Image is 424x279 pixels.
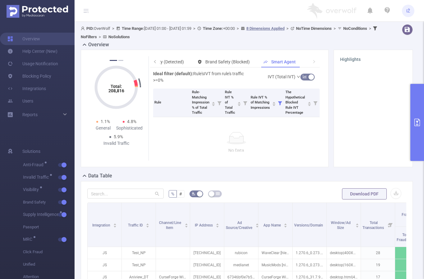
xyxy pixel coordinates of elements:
span: > [285,26,290,31]
a: Users [7,95,33,107]
span: Passport [23,221,75,233]
span: Versions/Domain [294,223,324,227]
i: Filter menu [276,89,284,117]
span: The Hypothetical Blocked Rule IVT Percentage [285,90,305,115]
span: Fraudulent [402,213,420,217]
b: No Conditions [343,26,367,31]
p: desktop|400X300 [327,247,361,259]
span: Supply Intelligence [23,212,61,217]
h3: Highlights [340,56,406,63]
i: Filter menu [215,89,224,117]
i: icon: user [81,26,86,30]
p: [TECHNICAL_ID] [190,259,224,271]
span: > [332,26,338,31]
div: Sort [307,101,312,104]
a: Reports [22,108,38,121]
i: Filter menu [311,89,320,117]
span: 1.1% [101,119,110,124]
p: WaveClear [hlehbcidoifhjpggmaiddnamckbgflcggbgpljjg] [258,247,292,259]
span: 5.9% [114,134,123,139]
span: > [191,26,197,31]
p: No Data [158,147,315,154]
i: icon: caret-up [356,222,359,224]
span: Reports [22,112,38,117]
p: 28 [361,247,395,259]
i: icon: right [312,60,316,63]
button: 2 [118,60,123,61]
b: Time Range: [122,26,144,31]
h2: Data Table [88,172,112,180]
i: icon: caret-down [356,225,359,227]
span: OverWolf [DATE] 01:00 - [DATE] 01:59 +00:00 [81,26,379,39]
div: Sort [113,222,117,226]
img: Protected Media [7,5,68,18]
span: > [235,26,241,31]
i: icon: table [216,192,220,195]
a: IVT (Total IVT) icon: down [268,71,301,83]
i: icon: caret-down [211,103,215,105]
i: icon: caret-down [146,225,149,227]
span: Brand Safety (Detected) [138,59,184,64]
a: Blocking Policy [7,70,51,82]
span: Invalid Traffic [23,175,51,179]
p: medianet [224,259,258,271]
span: MRC [23,237,34,241]
span: Total Fraudulent [397,233,416,242]
i: icon: caret-up [255,222,259,224]
div: Sort [216,222,219,226]
p: MusicMods [nicgbbdlkdibdfjhngokoekbpkdinfajmfehojha] [258,259,292,271]
i: icon: caret-up [146,222,149,224]
div: Sort [272,101,276,104]
span: # [179,191,182,196]
span: Brand Safety (Blocked) [205,59,250,64]
span: IŽ [406,5,410,17]
i: icon: caret-up [216,222,219,224]
i: icon: caret-up [307,101,311,103]
div: Sort [284,222,287,226]
div: General [90,125,116,131]
span: Brand Safety [23,196,75,208]
a: Integrations [7,82,46,95]
span: Rule [154,100,161,104]
p: desktop|160X600 [327,259,361,271]
i: icon: bar-chart [303,74,307,79]
div: Sort [185,222,188,226]
span: Unified [23,258,75,271]
b: No Filters [81,34,97,39]
i: Filter menu [241,89,249,117]
p: rubicon [224,247,258,259]
b: PID: [86,26,94,31]
a: Usage Notification [7,57,58,70]
span: 4.8% [127,119,136,124]
div: Sort [355,222,359,226]
i: icon: caret-up [284,222,287,224]
i: icon: caret-down [237,103,241,105]
b: No Solutions [108,34,130,39]
a: Help Center (New) [7,45,57,57]
span: Window/Ad Size [331,221,351,230]
p: Test_NP [122,259,156,271]
span: > [367,26,373,31]
p: [TECHNICAL_ID] [190,247,224,259]
p: 1.270.6_0.273.1.4_1.13.4 [293,247,326,259]
span: Integration [92,223,111,227]
a: Overview [7,33,40,45]
i: icon: caret-up [185,222,188,224]
span: Solutions [22,145,40,158]
i: icon: caret-down [272,103,276,105]
span: Click Fraud [23,246,75,258]
span: Anti-Fraud [23,162,46,167]
p: 19 [361,259,395,271]
i: icon: caret-up [113,222,117,224]
span: Rule-Matching Impression % of Total Traffic [192,90,209,115]
span: Smart Agent [271,59,296,64]
div: Sort [146,222,149,226]
p: Rule's IVT from rule's traffic >= 0% [153,71,250,84]
i: icon: caret-down [255,225,259,227]
i: icon: caret-down [307,103,311,105]
span: Rule IVT % of Matching Impressions [251,95,270,110]
div: Sort [255,222,259,226]
span: Total Transactions [362,221,385,230]
p: 1.270.6_0.273.1.4_[TECHNICAL_ID] [293,259,326,271]
input: Search... [87,189,164,199]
